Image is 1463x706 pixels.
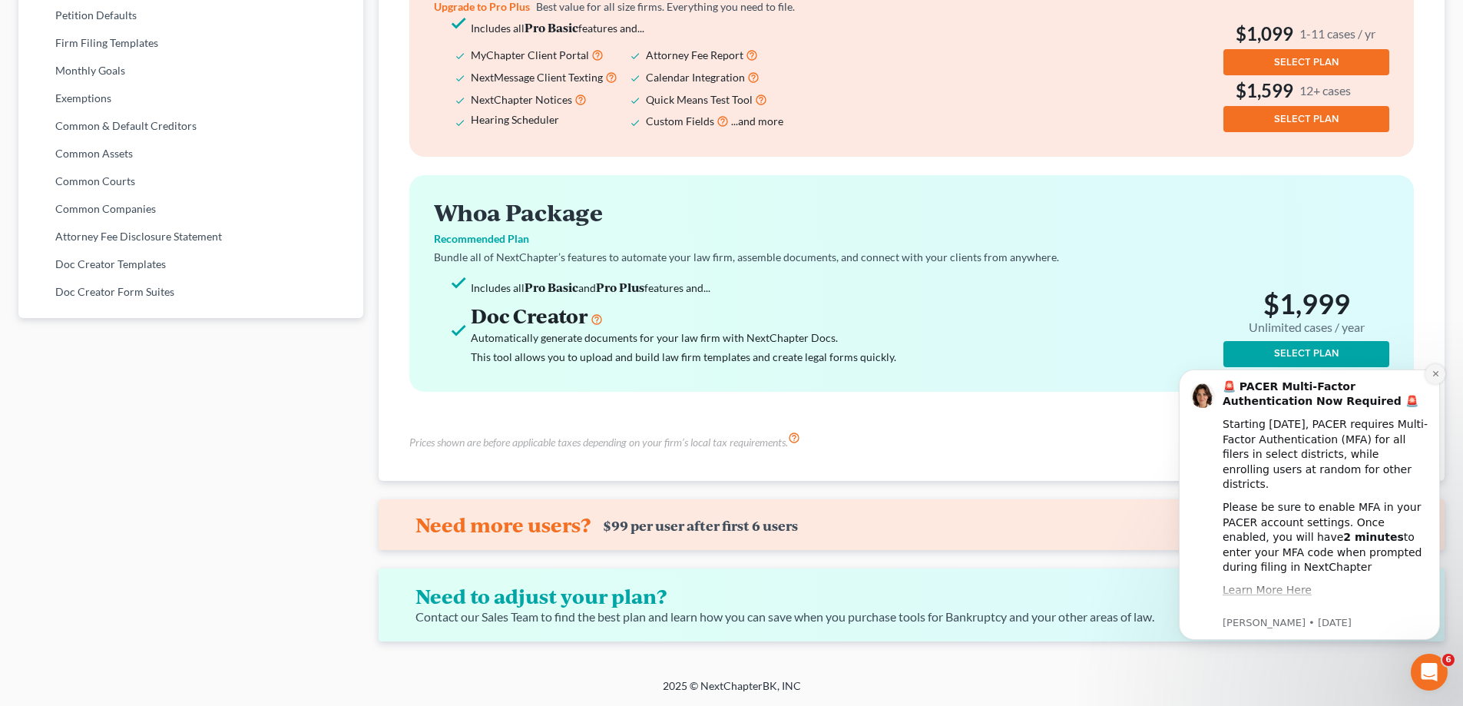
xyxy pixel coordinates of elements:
[18,85,363,112] a: Exemptions
[434,250,1389,265] p: Bundle all of NextChapter’s features to automate your law firm, assemble documents, and connect w...
[471,277,1136,297] li: Includes all and features and...
[596,279,644,295] strong: Pro Plus
[1442,654,1455,666] span: 6
[646,71,745,84] span: Calendar Integration
[18,57,363,85] a: Monthly Goals
[1223,22,1389,46] h3: $1,099
[18,195,363,223] a: Common Companies
[1223,78,1389,103] h3: $1,599
[18,2,363,29] a: Petition Defaults
[1274,113,1339,125] span: SELECT PLAN
[415,608,1156,626] div: Contact our Sales Team to find the best plan and learn how you can save when you purchase tools f...
[1223,287,1389,337] h2: $1,999
[415,512,591,537] h4: Need more users?
[731,114,783,128] span: ...and more
[18,29,363,57] a: Firm Filing Templates
[18,223,363,250] a: Attorney Fee Disclosure Statement
[646,93,753,106] span: Quick Means Test Tool
[471,347,1136,366] div: This tool allows you to upload and build law firm templates and create legal forms quickly.
[1223,106,1389,132] button: SELECT PLAN
[525,279,578,295] strong: Pro Basic
[1223,49,1389,75] button: SELECT PLAN
[1411,654,1448,691] iframe: Intercom live chat
[1249,320,1365,335] small: Unlimited cases / year
[1299,25,1375,41] small: 1-11 cases / yr
[471,328,1136,347] div: Automatically generate documents for your law firm with NextChapter Docs.
[434,200,1389,225] h2: Whoa Package
[1274,56,1339,68] span: SELECT PLAN
[434,231,1389,247] p: Recommended Plan
[471,22,644,35] span: Includes all features and...
[18,278,363,306] a: Doc Creator Form Suites
[1156,346,1463,665] iframe: Intercom notifications message
[18,112,363,140] a: Common & Default Creditors
[415,584,1144,608] h4: Need to adjust your plan?
[603,518,798,534] div: $99 per user after first 6 users
[18,250,363,278] a: Doc Creator Templates
[646,114,714,128] span: Custom Fields
[1223,341,1389,367] button: SELECT PLAN
[18,140,363,167] a: Common Assets
[18,167,363,195] a: Common Courts
[525,19,578,35] strong: Pro Basic
[1299,82,1351,98] small: 12+ cases
[409,435,788,450] h6: Prices shown are before applicable taxes depending on your firm’s local tax requirements.
[294,678,1170,706] div: 2025 © NextChapterBK, INC
[471,303,1136,328] h3: Doc Creator
[471,113,559,126] span: Hearing Scheduler
[646,48,743,61] span: Attorney Fee Report
[471,48,589,61] span: MyChapter Client Portal
[471,71,603,84] span: NextMessage Client Texting
[471,93,572,106] span: NextChapter Notices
